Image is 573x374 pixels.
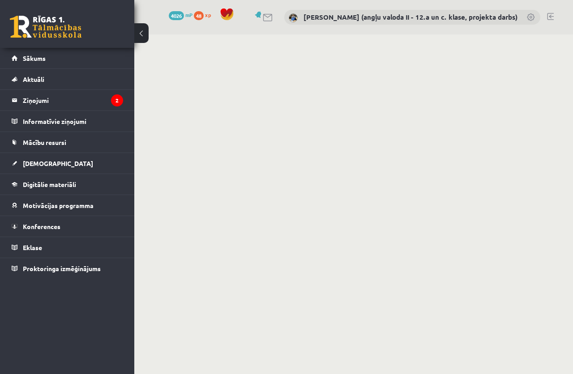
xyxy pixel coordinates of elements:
i: 2 [111,94,123,106]
a: Digitālie materiāli [12,174,123,195]
a: Sākums [12,48,123,68]
img: Katrīne Laizāne (angļu valoda II - 12.a un c. klase, projekta darbs) [289,13,298,22]
span: Aktuāli [23,75,44,83]
a: Ziņojumi2 [12,90,123,110]
span: 4026 [169,11,184,20]
a: Konferences [12,216,123,237]
span: Sākums [23,54,46,62]
a: [DEMOGRAPHIC_DATA] [12,153,123,174]
span: mP [185,11,192,18]
a: Rīgas 1. Tālmācības vidusskola [10,16,81,38]
span: Eklase [23,243,42,251]
a: 48 xp [194,11,215,18]
a: Aktuāli [12,69,123,89]
span: Mācību resursi [23,138,66,146]
span: Motivācijas programma [23,201,94,209]
a: 4026 mP [169,11,192,18]
a: [PERSON_NAME] (angļu valoda II - 12.a un c. klase, projekta darbs) [304,13,517,21]
a: Eklase [12,237,123,258]
span: [DEMOGRAPHIC_DATA] [23,159,93,167]
a: Proktoringa izmēģinājums [12,258,123,279]
span: Proktoringa izmēģinājums [23,264,101,272]
span: Digitālie materiāli [23,180,76,188]
span: Konferences [23,222,60,230]
a: Informatīvie ziņojumi [12,111,123,132]
a: Mācību resursi [12,132,123,153]
legend: Ziņojumi [23,90,123,110]
legend: Informatīvie ziņojumi [23,111,123,132]
span: 48 [194,11,204,20]
span: xp [205,11,211,18]
a: Motivācijas programma [12,195,123,216]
